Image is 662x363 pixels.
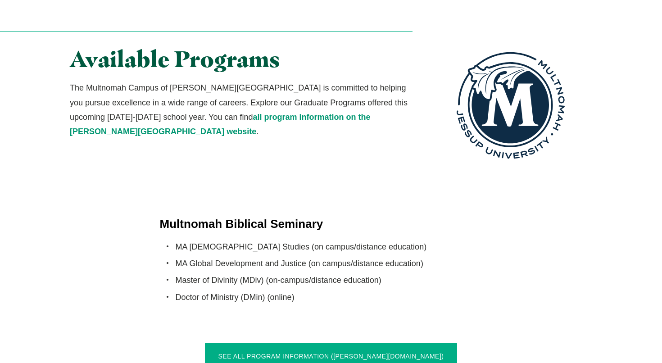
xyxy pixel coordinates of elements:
p: The Multnomah Campus of [PERSON_NAME][GEOGRAPHIC_DATA] is committed to helping you pursue excelle... [70,81,413,139]
li: Doctor of Ministry (DMin) (online) [176,290,503,304]
li: MA [DEMOGRAPHIC_DATA] Studies (on campus/distance education) [176,240,503,254]
h2: Available Programs [70,47,413,72]
h4: Multnomah Biblical Seminary [160,216,503,232]
li: Master of Divinity (MDiv) (on-campus/distance education) [176,273,503,287]
li: MA Global Development and Justice (on campus/distance education) [176,256,503,271]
